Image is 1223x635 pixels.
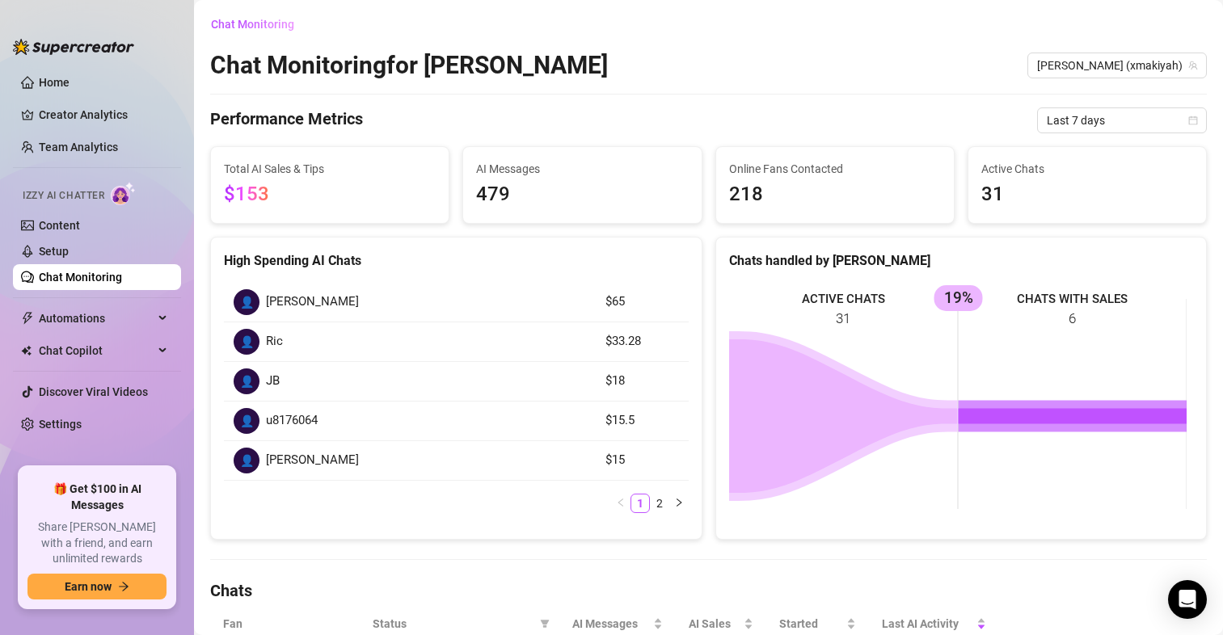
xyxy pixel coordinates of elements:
h4: Chats [210,579,1207,602]
div: 👤 [234,329,259,355]
li: 2 [650,494,669,513]
div: High Spending AI Chats [224,250,689,271]
span: Started [779,615,844,633]
article: $65 [605,292,679,312]
span: u8176064 [266,411,318,431]
span: [PERSON_NAME] [266,451,359,470]
span: Total AI Sales & Tips [224,160,436,178]
span: AI Messages [476,160,688,178]
span: AI Messages [572,615,650,633]
div: 👤 [234,368,259,394]
span: Active Chats [981,160,1193,178]
h2: Chat Monitoring for [PERSON_NAME] [210,50,608,81]
span: filter [540,619,550,629]
h4: Performance Metrics [210,107,363,133]
article: $15 [605,451,679,470]
a: Discover Viral Videos [39,385,148,398]
div: 👤 [234,289,259,315]
span: Izzy AI Chatter [23,188,104,204]
div: 👤 [234,408,259,434]
img: logo-BBDzfeDw.svg [13,39,134,55]
span: maki (xmakiyah) [1037,53,1197,78]
span: Chat Monitoring [211,18,294,31]
a: Chat Monitoring [39,271,122,284]
a: Content [39,219,80,232]
span: JB [266,372,280,391]
button: Earn nowarrow-right [27,574,167,599]
span: $153 [224,183,269,205]
a: Creator Analytics [39,102,168,128]
article: $18 [605,372,679,391]
a: 1 [631,494,649,512]
span: Online Fans Contacted [729,160,941,178]
button: Chat Monitoring [210,11,307,37]
a: Home [39,76,70,89]
span: [PERSON_NAME] [266,292,359,312]
span: Last AI Activity [882,615,972,633]
article: $15.5 [605,411,679,431]
span: 31 [981,179,1193,210]
span: 479 [476,179,688,210]
span: Last 7 days [1047,108,1197,132]
span: Chat Copilot [39,338,154,364]
img: Chat Copilot [21,345,32,356]
span: 218 [729,179,941,210]
button: left [611,494,630,513]
span: Ric [266,332,283,351]
span: thunderbolt [21,312,34,325]
a: 2 [651,494,668,512]
span: team [1188,61,1198,70]
span: calendar [1188,116,1198,125]
button: right [669,494,689,513]
span: Status [373,615,533,633]
li: 1 [630,494,650,513]
span: right [674,498,684,507]
span: arrow-right [118,581,129,592]
a: Team Analytics [39,141,118,153]
a: Setup [39,245,69,258]
div: 👤 [234,448,259,473]
span: left [616,498,626,507]
span: Earn now [65,580,112,593]
span: AI Sales [689,615,740,633]
span: Share [PERSON_NAME] with a friend, and earn unlimited rewards [27,519,167,567]
span: 🎁 Get $100 in AI Messages [27,482,167,513]
span: Automations [39,305,154,331]
li: Next Page [669,494,689,513]
li: Previous Page [611,494,630,513]
article: $33.28 [605,332,679,351]
img: AI Chatter [111,182,136,205]
div: Open Intercom Messenger [1168,580,1207,619]
a: Settings [39,418,82,431]
div: Chats handled by [PERSON_NAME] [729,250,1194,271]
